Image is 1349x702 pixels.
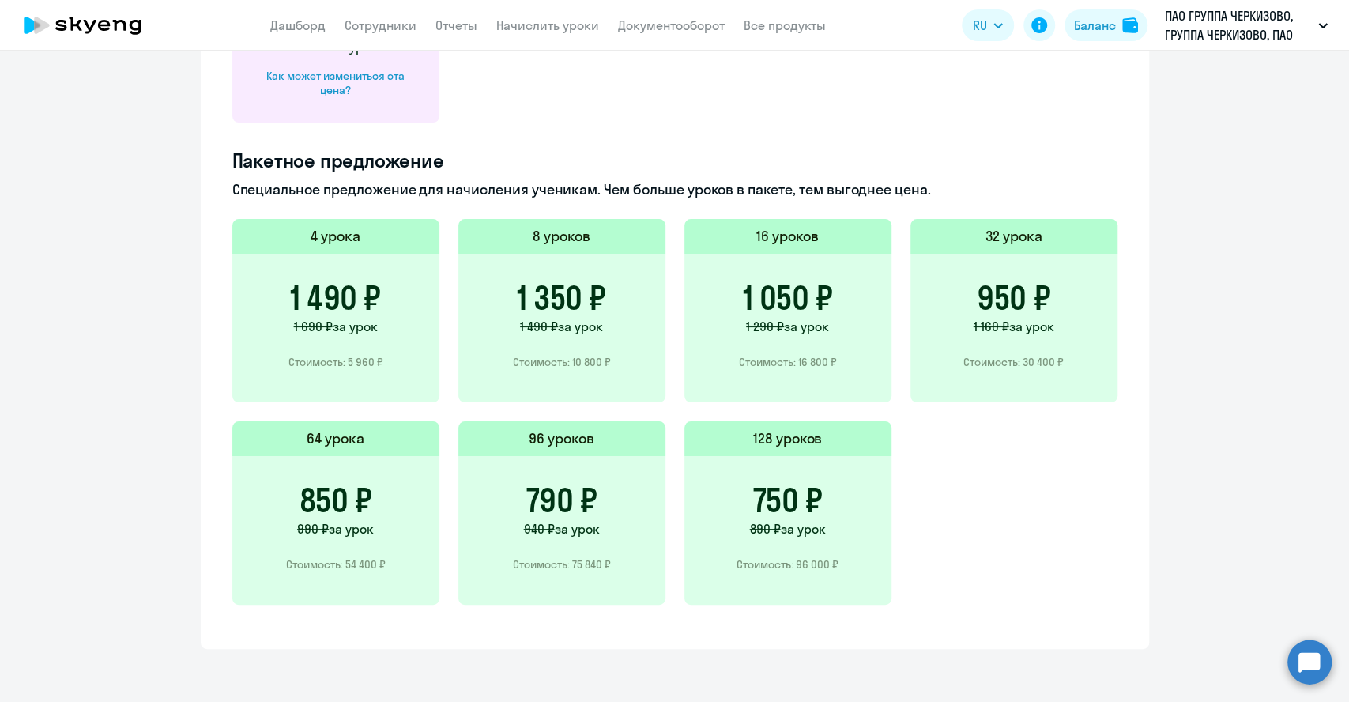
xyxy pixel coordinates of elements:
[290,279,381,317] h3: 1 490 ₽
[526,481,597,519] h3: 790 ₽
[1122,17,1138,33] img: balance
[294,319,333,334] span: 1 690 ₽
[753,428,823,449] h5: 128 уроков
[974,319,1009,334] span: 1 160 ₽
[517,279,606,317] h3: 1 350 ₽
[435,17,477,33] a: Отчеты
[963,355,1064,369] p: Стоимость: 30 400 ₽
[232,148,1117,173] h4: Пакетное предложение
[1157,6,1336,44] button: ПАО ГРУППА ЧЕРКИЗОВО, ГРУППА ЧЕРКИЗОВО, ПАО
[985,226,1042,247] h5: 32 урока
[618,17,725,33] a: Документооборот
[1165,6,1312,44] p: ПАО ГРУППА ЧЕРКИЗОВО, ГРУППА ЧЕРКИЗОВО, ПАО
[513,355,611,369] p: Стоимость: 10 800 ₽
[300,481,372,519] h3: 850 ₽
[555,521,600,537] span: за урок
[513,557,611,572] p: Стоимость: 75 840 ₽
[345,17,416,33] a: Сотрудники
[529,428,594,449] h5: 96 уроков
[533,226,590,247] h5: 8 уроков
[286,557,386,572] p: Стоимость: 54 400 ₽
[1065,9,1147,41] button: Балансbalance
[270,17,326,33] a: Дашборд
[1009,319,1054,334] span: за урок
[746,319,784,334] span: 1 290 ₽
[973,16,987,35] span: RU
[232,179,1117,200] p: Специальное предложение для начисления ученикам. Чем больше уроков в пакете, тем выгоднее цена.
[333,319,378,334] span: за урок
[297,521,329,537] span: 990 ₽
[311,226,360,247] h5: 4 урока
[743,279,833,317] h3: 1 050 ₽
[307,428,364,449] h5: 64 урока
[977,279,1050,317] h3: 950 ₽
[1074,16,1116,35] div: Баланс
[329,521,374,537] span: за урок
[784,319,829,334] span: за урок
[258,69,414,97] div: Как может измениться эта цена?
[962,9,1014,41] button: RU
[288,355,383,369] p: Стоимость: 5 960 ₽
[558,319,603,334] span: за урок
[524,521,555,537] span: 940 ₽
[744,17,826,33] a: Все продукты
[520,319,558,334] span: 1 490 ₽
[753,481,823,519] h3: 750 ₽
[756,226,819,247] h5: 16 уроков
[737,557,838,572] p: Стоимость: 96 000 ₽
[739,355,837,369] p: Стоимость: 16 800 ₽
[781,521,826,537] span: за урок
[750,521,781,537] span: 890 ₽
[496,17,599,33] a: Начислить уроки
